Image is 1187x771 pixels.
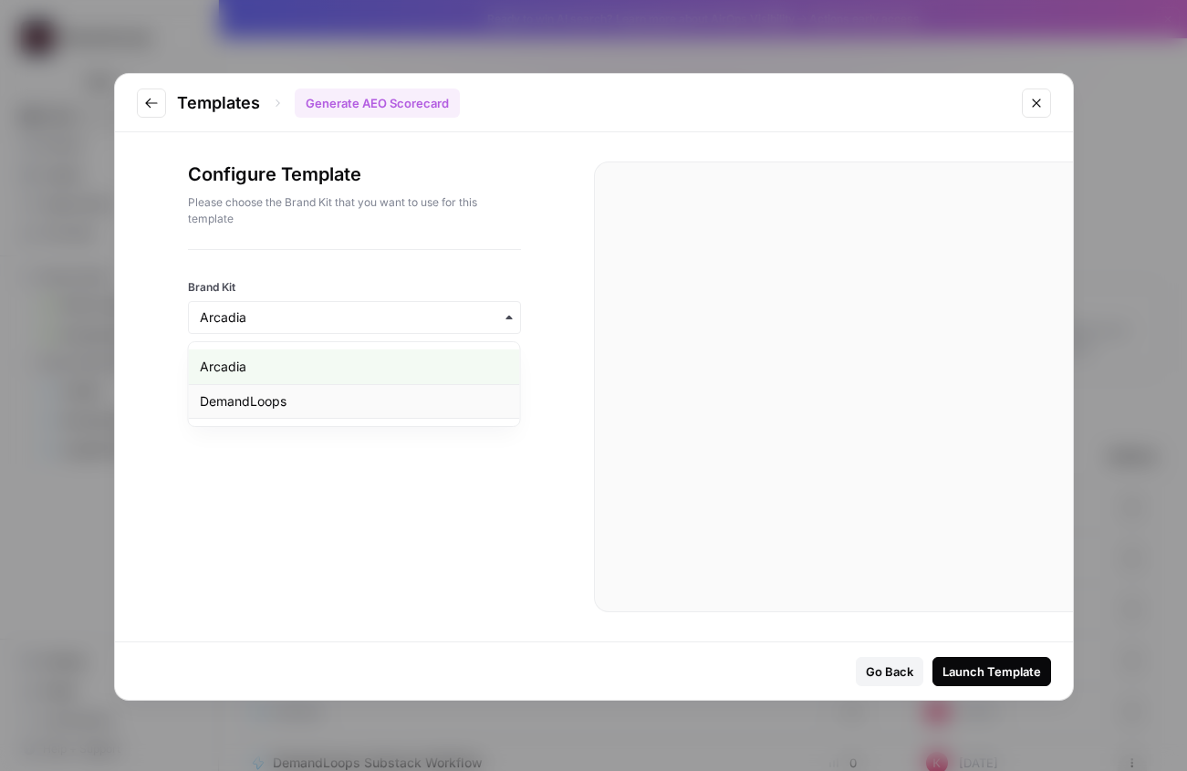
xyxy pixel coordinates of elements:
div: Generate AEO Scorecard [295,89,460,118]
button: Go Back [856,657,923,686]
button: Close modal [1022,89,1051,118]
button: Launch Template [932,657,1051,686]
div: DemandLoops [189,384,520,419]
button: Go to previous step [137,89,166,118]
div: Templates [177,89,460,118]
div: Arcadia [189,349,520,384]
input: Arcadia [200,308,509,327]
p: Please choose the Brand Kit that you want to use for this template [188,194,521,227]
div: Go Back [866,662,913,681]
div: Configure Template [188,161,521,249]
div: Launch Template [942,662,1041,681]
label: Brand Kit [188,279,521,296]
